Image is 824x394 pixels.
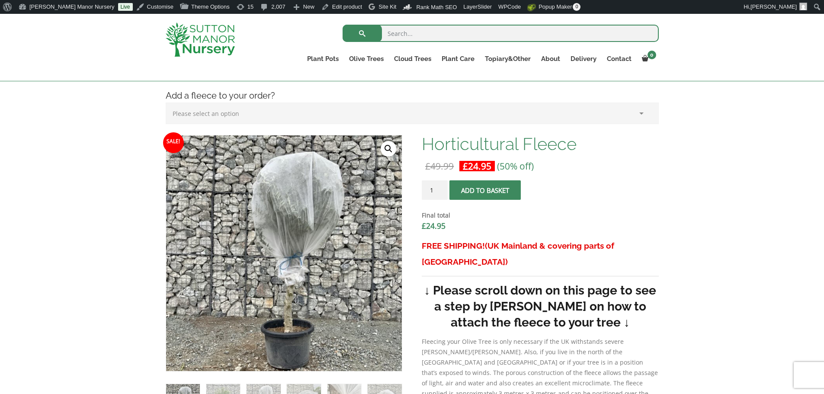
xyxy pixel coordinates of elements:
[422,241,614,266] span: (UK Mainland & covering parts of [GEOGRAPHIC_DATA])
[637,53,659,65] a: 0
[118,3,133,11] a: Live
[463,160,491,172] bdi: 24.95
[573,3,580,11] span: 0
[436,53,480,65] a: Plant Care
[344,53,389,65] a: Olive Trees
[381,141,396,157] a: View full-screen image gallery
[422,238,658,270] h3: FREE SHIPPING!
[497,160,534,172] span: (50% off)
[750,3,797,10] span: [PERSON_NAME]
[424,283,656,330] strong: ↓ Please scroll down on this page to see a step by [PERSON_NAME] on how to attach the fleece to y...
[422,221,426,231] span: £
[422,135,658,153] h1: Horticultural Fleece
[536,53,565,65] a: About
[159,89,665,103] h4: Add a fleece to your order?
[166,22,235,57] img: logo
[389,53,436,65] a: Cloud Trees
[343,25,659,42] input: Search...
[302,53,344,65] a: Plant Pots
[480,53,536,65] a: Topiary&Other
[163,132,184,153] span: Sale!
[425,160,454,172] bdi: 49.99
[416,4,457,10] span: Rank Math SEO
[648,51,656,59] span: 0
[565,53,602,65] a: Delivery
[449,180,521,200] button: Add to basket
[463,160,468,172] span: £
[422,221,446,231] bdi: 24.95
[602,53,637,65] a: Contact
[422,180,448,200] input: Product quantity
[425,160,430,172] span: £
[422,210,658,221] dt: Final total
[378,3,396,10] span: Site Kit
